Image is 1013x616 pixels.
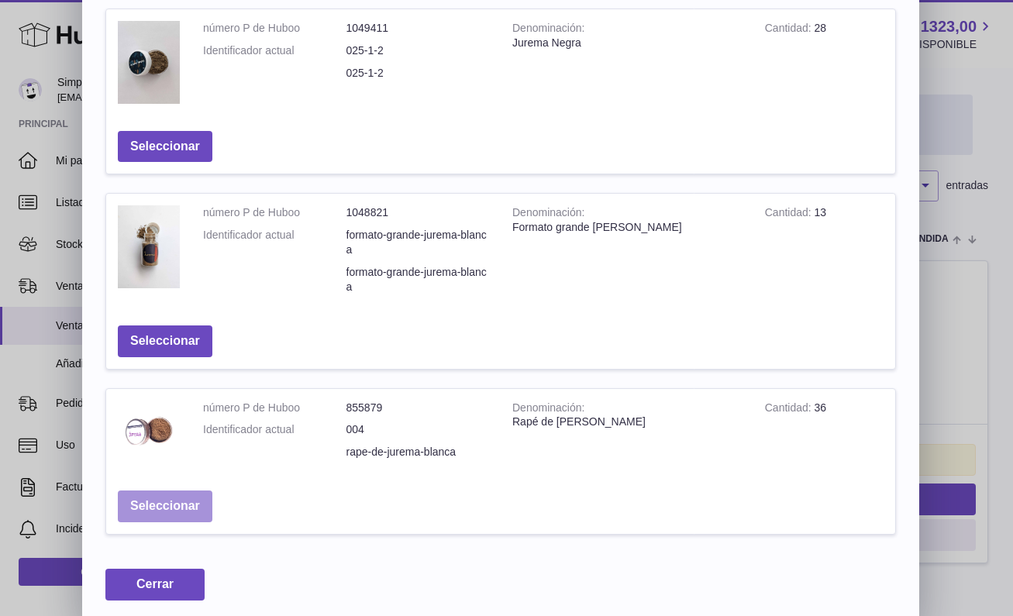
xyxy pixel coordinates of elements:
div: Jurema Negra [512,36,742,50]
img: Rapé de Jurema Blanca [118,401,180,463]
strong: Cantidad [765,22,815,38]
dt: Identificador actual [203,43,346,58]
dd: 025-1-2 [346,43,490,58]
td: 36 [753,389,895,480]
dd: formato-grande-jurema-blanca [346,265,490,294]
dd: formato-grande-jurema-blanca [346,228,490,257]
div: Rapé de [PERSON_NAME] [512,415,742,429]
button: Cerrar [105,569,205,601]
dt: Identificador actual [203,228,346,257]
img: Jurema Negra [118,21,180,103]
td: 13 [753,194,895,313]
dt: número P de Huboo [203,401,346,415]
dd: 1048821 [346,205,490,220]
span: Cerrar [136,577,174,590]
img: Formato grande Jurema Blanca [118,205,180,287]
strong: Cantidad [765,401,815,418]
dt: número P de Huboo [203,21,346,36]
dt: Identificador actual [203,422,346,437]
strong: Denominación [512,206,584,222]
td: 28 [753,9,895,119]
div: Formato grande [PERSON_NAME] [512,220,742,235]
dd: rape-de-jurema-blanca [346,445,490,459]
dd: 855879 [346,401,490,415]
strong: Denominación [512,401,584,418]
dt: número P de Huboo [203,205,346,220]
button: Seleccionar [118,131,212,163]
dd: 1049411 [346,21,490,36]
button: Seleccionar [118,325,212,357]
dd: 025-1-2 [346,66,490,81]
dd: 004 [346,422,490,437]
strong: Cantidad [765,206,815,222]
strong: Denominación [512,22,584,38]
button: Seleccionar [118,490,212,522]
